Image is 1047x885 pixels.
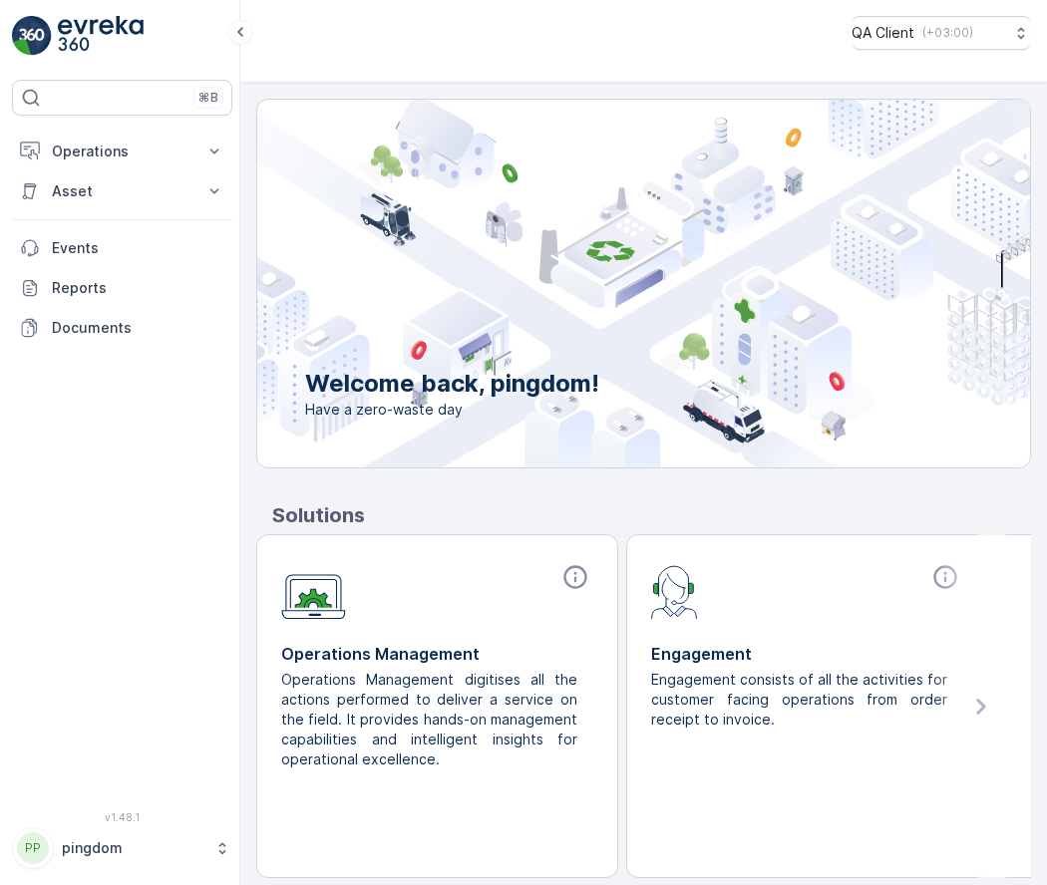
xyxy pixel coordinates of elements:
a: Events [12,228,232,268]
span: v 1.48.1 [12,811,232,823]
p: pingdom [62,838,204,858]
a: Reports [12,268,232,308]
img: logo [12,16,52,56]
img: module-icon [651,563,698,619]
p: QA Client [852,23,914,43]
p: Asset [52,181,192,201]
span: Have a zero-waste day [305,400,599,420]
p: Welcome back, pingdom! [305,368,599,400]
p: ⌘B [198,90,218,106]
button: PPpingdom [12,827,232,869]
button: Asset [12,171,232,211]
p: Documents [52,318,224,338]
p: Operations [52,142,192,161]
img: city illustration [168,100,1030,467]
p: Operations Management [281,642,593,666]
img: logo_light-DOdMpM7g.png [58,16,144,56]
p: Events [52,238,224,258]
p: ( +03:00 ) [922,25,973,41]
button: Operations [12,132,232,171]
a: Documents [12,308,232,348]
p: Engagement [651,642,963,666]
div: PP [17,832,49,864]
p: Solutions [272,500,1031,530]
p: Reports [52,278,224,298]
p: Operations Management digitises all the actions performed to deliver a service on the field. It p... [281,670,577,769]
button: QA Client(+03:00) [852,16,1031,50]
img: module-icon [281,563,346,620]
p: Engagement consists of all the activities for customer facing operations from order receipt to in... [651,670,947,730]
